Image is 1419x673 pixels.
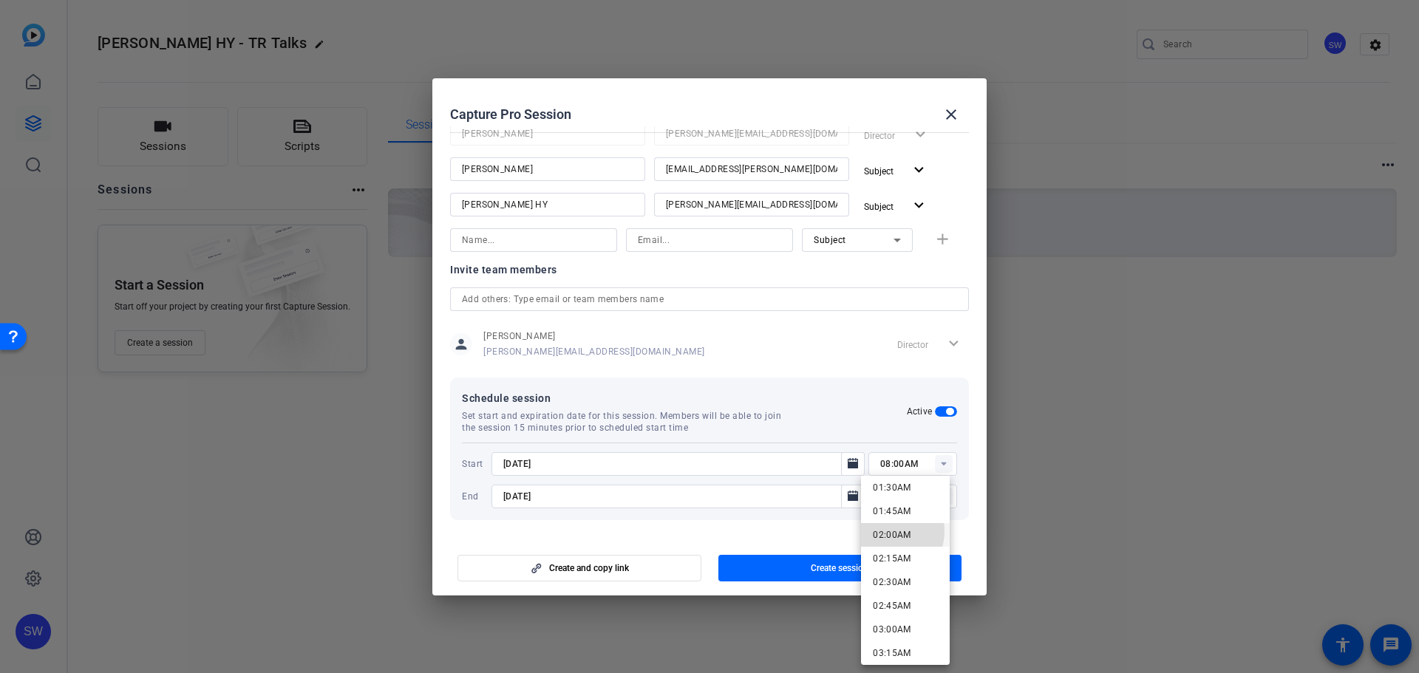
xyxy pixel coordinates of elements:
span: Schedule session [462,389,907,407]
span: End [462,491,488,502]
mat-icon: close [942,106,960,123]
span: 02:45AM [873,601,911,611]
input: Add others: Type email or team members name [462,290,957,308]
div: Capture Pro Session [450,97,969,132]
button: Open calendar [841,452,865,476]
button: Open calendar [841,485,865,508]
button: Create session [718,555,962,581]
input: Email... [666,196,837,213]
span: Create and copy link [549,562,629,574]
span: 01:30AM [873,482,911,493]
button: Create and copy link [457,555,701,581]
span: 03:00AM [873,624,911,635]
span: 02:15AM [873,553,911,564]
input: Email... [666,160,837,178]
input: Name... [462,231,605,249]
button: Subject [858,157,934,184]
input: Choose expiration date [503,488,838,505]
h2: Active [907,406,933,417]
span: 02:00AM [873,530,911,540]
span: Subject [864,202,894,212]
span: 03:15AM [873,648,911,658]
mat-icon: expand_more [910,161,928,180]
span: Subject [814,235,846,245]
span: [PERSON_NAME][EMAIL_ADDRESS][DOMAIN_NAME] [483,346,705,358]
span: 01:45AM [873,506,911,516]
span: [PERSON_NAME] [483,330,705,342]
input: Name... [462,160,633,178]
span: Subject [864,166,894,177]
input: Email... [666,125,837,143]
div: Invite team members [450,261,969,279]
span: Create session [811,562,868,574]
input: Name... [462,125,633,143]
mat-icon: expand_more [910,197,928,215]
span: Set start and expiration date for this session. Members will be able to join the session 15 minut... [462,410,795,434]
span: 02:30AM [873,577,911,587]
input: Email... [638,231,781,249]
input: Choose start date [503,455,838,473]
button: Subject [858,193,934,219]
input: Time [880,455,957,473]
mat-icon: person [450,333,472,355]
span: Start [462,458,488,470]
input: Name... [462,196,633,213]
